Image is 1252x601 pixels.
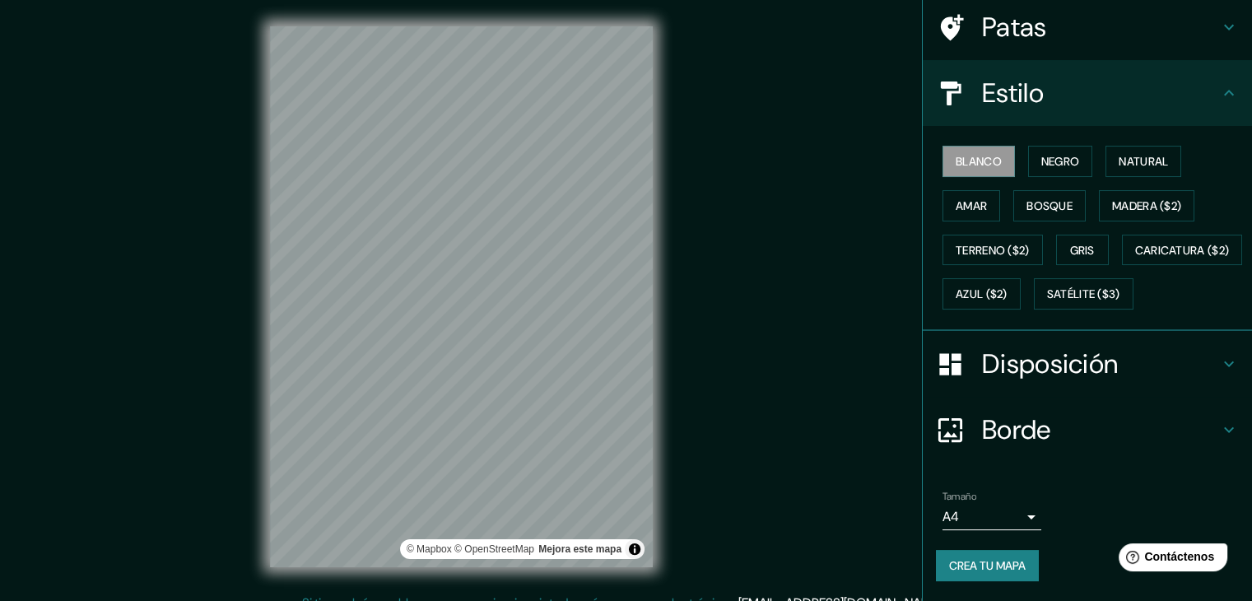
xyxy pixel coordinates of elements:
[956,154,1002,169] font: Blanco
[1112,198,1181,213] font: Madera ($2)
[1041,154,1080,169] font: Negro
[1122,235,1243,266] button: Caricatura ($2)
[949,558,1026,573] font: Crea tu mapa
[1034,278,1133,310] button: Satélite ($3)
[1026,198,1073,213] font: Bosque
[982,347,1118,381] font: Disposición
[1056,235,1109,266] button: Gris
[1047,287,1120,302] font: Satélite ($3)
[923,331,1252,397] div: Disposición
[942,508,959,525] font: A4
[1105,537,1234,583] iframe: Lanzador de widgets de ayuda
[923,397,1252,463] div: Borde
[936,550,1039,581] button: Crea tu mapa
[942,490,976,503] font: Tamaño
[942,146,1015,177] button: Blanco
[1135,243,1230,258] font: Caricatura ($2)
[625,539,645,559] button: Activar o desactivar atribución
[538,543,621,555] font: Mejora este mapa
[956,243,1030,258] font: Terreno ($2)
[923,60,1252,126] div: Estilo
[982,76,1044,110] font: Estilo
[942,278,1021,310] button: Azul ($2)
[942,190,1000,221] button: Amar
[1028,146,1093,177] button: Negro
[1099,190,1194,221] button: Madera ($2)
[956,287,1008,302] font: Azul ($2)
[942,504,1041,530] div: A4
[1105,146,1181,177] button: Natural
[942,235,1043,266] button: Terreno ($2)
[1070,243,1095,258] font: Gris
[454,543,534,555] a: Mapa de OpenStreet
[407,543,452,555] font: © Mapbox
[982,10,1047,44] font: Patas
[407,543,452,555] a: Mapbox
[1119,154,1168,169] font: Natural
[1013,190,1086,221] button: Bosque
[538,543,621,555] a: Comentarios sobre el mapa
[956,198,987,213] font: Amar
[270,26,653,567] canvas: Mapa
[454,543,534,555] font: © OpenStreetMap
[982,412,1051,447] font: Borde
